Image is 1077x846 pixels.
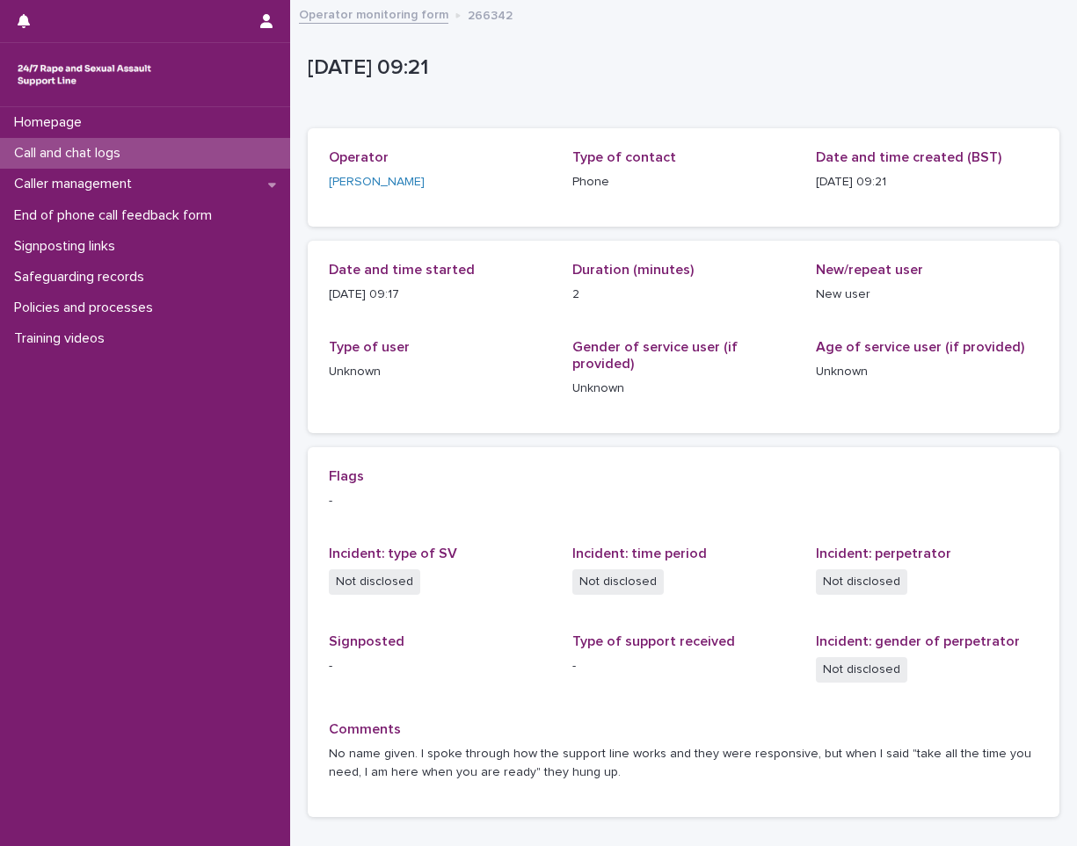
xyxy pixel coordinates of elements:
[329,634,404,648] span: Signposted
[572,340,738,371] span: Gender of service user (if provided)
[816,340,1024,354] span: Age of service user (if provided)
[329,263,475,277] span: Date and time started
[816,150,1001,164] span: Date and time created (BST)
[329,340,410,354] span: Type of user
[572,150,676,164] span: Type of contact
[816,173,1038,192] p: [DATE] 09:21
[7,114,96,131] p: Homepage
[572,380,795,398] p: Unknown
[7,269,158,286] p: Safeguarding records
[572,263,694,277] span: Duration (minutes)
[816,286,1038,304] p: New user
[816,546,951,560] span: Incident: perpetrator
[7,238,129,255] p: Signposting links
[329,150,389,164] span: Operator
[572,657,795,676] p: -
[816,263,923,277] span: New/repeat user
[14,57,155,92] img: rhQMoQhaT3yELyF149Cw
[329,286,551,304] p: [DATE] 09:17
[468,4,513,24] p: 266342
[816,657,907,683] span: Not disclosed
[7,176,146,192] p: Caller management
[329,173,425,192] a: [PERSON_NAME]
[572,546,707,560] span: Incident: time period
[329,569,420,595] span: Not disclosed
[329,722,401,736] span: Comments
[816,569,907,595] span: Not disclosed
[7,207,226,224] p: End of phone call feedback form
[572,569,664,595] span: Not disclosed
[572,173,795,192] p: Phone
[308,55,1052,81] p: [DATE] 09:21
[7,300,167,316] p: Policies and processes
[329,492,1038,510] p: -
[329,469,364,483] span: Flags
[329,546,457,560] span: Incident: type of SV
[299,4,448,24] a: Operator monitoring form
[329,363,551,381] p: Unknown
[816,363,1038,381] p: Unknown
[7,145,135,162] p: Call and chat logs
[572,286,795,304] p: 2
[572,634,735,648] span: Type of support received
[7,330,119,347] p: Training videos
[329,745,1038,782] p: No name given. I spoke through how the support line works and they were responsive, but when I sa...
[816,634,1020,648] span: Incident: gender of perpetrator
[329,657,551,676] p: -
